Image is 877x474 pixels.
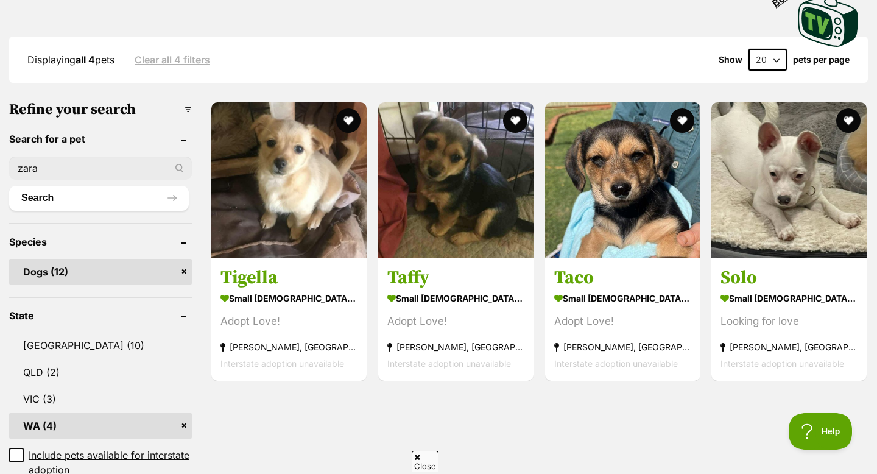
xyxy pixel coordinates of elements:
[211,258,367,381] a: Tigella small [DEMOGRAPHIC_DATA] Dog Adopt Love! [PERSON_NAME], [GEOGRAPHIC_DATA] Interstate adop...
[793,55,850,65] label: pets per page
[387,314,524,330] div: Adopt Love!
[9,310,192,321] header: State
[220,314,357,330] div: Adopt Love!
[220,359,344,369] span: Interstate adoption unavailable
[719,55,742,65] span: Show
[711,258,867,381] a: Solo small [DEMOGRAPHIC_DATA] Dog Looking for love [PERSON_NAME], [GEOGRAPHIC_DATA] Interstate ad...
[9,186,189,210] button: Search
[378,258,534,381] a: Taffy small [DEMOGRAPHIC_DATA] Dog Adopt Love! [PERSON_NAME], [GEOGRAPHIC_DATA] Interstate adopti...
[789,413,853,450] iframe: Help Scout Beacon - Open
[554,267,691,290] h3: Taco
[387,267,524,290] h3: Taffy
[9,259,192,285] a: Dogs (12)
[9,359,192,385] a: QLD (2)
[412,451,438,472] span: Close
[669,108,694,133] button: favourite
[554,314,691,330] div: Adopt Love!
[9,236,192,247] header: Species
[554,290,691,308] strong: small [DEMOGRAPHIC_DATA] Dog
[220,290,357,308] strong: small [DEMOGRAPHIC_DATA] Dog
[220,267,357,290] h3: Tigella
[554,339,691,356] strong: [PERSON_NAME], [GEOGRAPHIC_DATA]
[220,339,357,356] strong: [PERSON_NAME], [GEOGRAPHIC_DATA]
[554,359,678,369] span: Interstate adoption unavailable
[378,102,534,258] img: Taffy - Mixed breed Dog
[9,101,192,118] h3: Refine your search
[76,54,95,66] strong: all 4
[836,108,861,133] button: favourite
[720,339,858,356] strong: [PERSON_NAME], [GEOGRAPHIC_DATA]
[387,359,511,369] span: Interstate adoption unavailable
[711,102,867,258] img: Solo - Chihuahua Dog
[387,290,524,308] strong: small [DEMOGRAPHIC_DATA] Dog
[9,386,192,412] a: VIC (3)
[336,108,361,133] button: favourite
[9,413,192,439] a: WA (4)
[211,102,367,258] img: Tigella - Mixed breed Dog
[9,133,192,144] header: Search for a pet
[135,54,210,65] a: Clear all 4 filters
[720,267,858,290] h3: Solo
[9,333,192,358] a: [GEOGRAPHIC_DATA] (10)
[9,157,192,180] input: Toby
[503,108,527,133] button: favourite
[720,314,858,330] div: Looking for love
[27,54,114,66] span: Displaying pets
[720,359,844,369] span: Interstate adoption unavailable
[720,290,858,308] strong: small [DEMOGRAPHIC_DATA] Dog
[545,258,700,381] a: Taco small [DEMOGRAPHIC_DATA] Dog Adopt Love! [PERSON_NAME], [GEOGRAPHIC_DATA] Interstate adoptio...
[545,102,700,258] img: Taco - Mixed breed Dog
[387,339,524,356] strong: [PERSON_NAME], [GEOGRAPHIC_DATA]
